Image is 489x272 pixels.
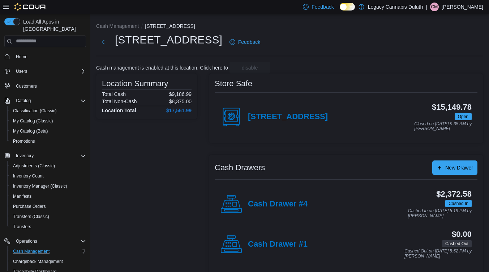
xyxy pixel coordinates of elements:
span: Catalog [16,98,31,104]
button: Transfers (Classic) [7,212,89,222]
p: Closed on [DATE] 9:35 AM by [PERSON_NAME] [414,122,472,131]
p: Cashed In on [DATE] 5:19 PM by [PERSON_NAME] [408,209,472,218]
span: Inventory [13,151,86,160]
button: Next [96,35,111,49]
p: | [426,3,427,11]
span: Transfers (Classic) [13,214,49,219]
button: Inventory Count [7,171,89,181]
button: Manifests [7,191,89,201]
span: Open [458,113,468,120]
a: My Catalog (Classic) [10,117,56,125]
a: Customers [13,82,40,91]
span: Operations [16,238,37,244]
button: Promotions [7,136,89,146]
button: Cash Management [96,23,139,29]
p: Cashed Out on [DATE] 5:52 PM by [PERSON_NAME] [404,249,472,259]
a: Purchase Orders [10,202,49,211]
button: My Catalog (Beta) [7,126,89,136]
span: Home [13,52,86,61]
a: Manifests [10,192,34,201]
button: My Catalog (Classic) [7,116,89,126]
span: Home [16,54,27,60]
div: Corey McCauley [430,3,439,11]
span: Cashed In [449,200,468,207]
span: Cashed Out [445,240,468,247]
span: Catalog [13,96,86,105]
span: My Catalog (Classic) [13,118,53,124]
p: $8,375.00 [169,99,192,104]
span: My Catalog (Beta) [10,127,86,135]
h4: Cash Drawer #4 [248,200,308,209]
span: Manifests [10,192,86,201]
span: Open [455,113,472,120]
a: Promotions [10,137,38,146]
span: Transfers [10,222,86,231]
a: Cash Management [10,247,52,256]
span: Customers [13,81,86,91]
h4: $17,561.99 [166,108,192,113]
span: My Catalog (Beta) [13,128,48,134]
a: Classification (Classic) [10,106,60,115]
a: Transfers [10,222,34,231]
button: Home [1,51,89,62]
span: Inventory Count [13,173,44,179]
span: Purchase Orders [13,204,46,209]
a: Adjustments (Classic) [10,162,58,170]
button: Customers [1,81,89,91]
h4: [STREET_ADDRESS] [248,112,328,122]
a: My Catalog (Beta) [10,127,51,135]
span: Cashed Out [442,240,472,247]
button: Cash Management [7,246,89,256]
button: Transfers [7,222,89,232]
span: Purchase Orders [10,202,86,211]
button: Users [13,67,30,76]
button: Users [1,66,89,76]
span: Promotions [10,137,86,146]
span: Classification (Classic) [10,106,86,115]
a: Inventory Count [10,172,47,180]
span: Inventory [16,153,34,159]
span: Customers [16,83,37,89]
a: Feedback [227,35,263,49]
h1: [STREET_ADDRESS] [115,33,222,47]
span: Inventory Manager (Classic) [13,183,67,189]
span: Adjustments (Classic) [10,162,86,170]
a: Inventory Manager (Classic) [10,182,70,191]
nav: An example of EuiBreadcrumbs [96,22,483,31]
p: [PERSON_NAME] [442,3,483,11]
span: My Catalog (Classic) [10,117,86,125]
h3: $0.00 [452,230,472,239]
h3: $15,149.78 [432,103,472,112]
button: Operations [1,236,89,246]
input: Dark Mode [340,3,355,11]
h4: Cash Drawer #1 [248,240,308,249]
button: Classification (Classic) [7,106,89,116]
button: Catalog [13,96,34,105]
span: Load All Apps in [GEOGRAPHIC_DATA] [20,18,86,33]
h3: Location Summary [102,79,168,88]
button: New Drawer [432,160,477,175]
span: Cashed In [445,200,472,207]
span: Feedback [312,3,334,11]
span: New Drawer [445,164,473,171]
button: Chargeback Management [7,256,89,267]
span: disable [242,64,258,71]
span: Transfers (Classic) [10,212,86,221]
span: Promotions [13,138,35,144]
span: Users [16,68,27,74]
a: Chargeback Management [10,257,66,266]
button: Purchase Orders [7,201,89,212]
button: Inventory [1,151,89,161]
button: Adjustments (Classic) [7,161,89,171]
span: Cash Management [13,248,50,254]
span: Users [13,67,86,76]
h6: Total Non-Cash [102,99,137,104]
span: Chargeback Management [13,259,63,264]
span: Transfers [13,224,31,230]
button: Catalog [1,96,89,106]
span: Operations [13,237,86,246]
img: Cova [14,3,47,11]
span: Chargeback Management [10,257,86,266]
span: CM [431,3,438,11]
